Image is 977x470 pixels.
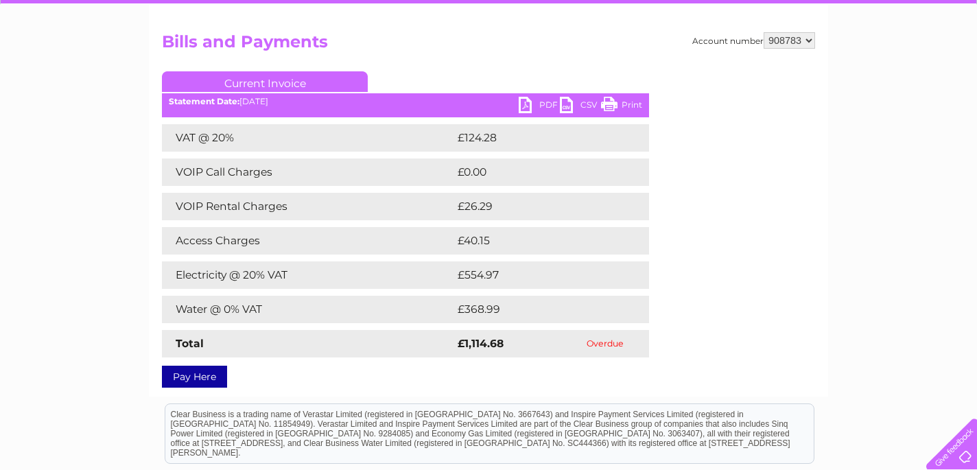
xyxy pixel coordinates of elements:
a: Pay Here [162,366,227,388]
td: VOIP Call Charges [162,158,454,186]
a: Energy [770,58,800,69]
a: Telecoms [808,58,849,69]
a: PDF [519,97,560,117]
a: Blog [858,58,878,69]
a: 0333 014 3131 [718,7,813,24]
div: Account number [692,32,815,49]
a: Contact [886,58,919,69]
td: £40.15 [454,227,620,255]
strong: £1,114.68 [458,337,504,350]
b: Statement Date: [169,96,239,106]
a: CSV [560,97,601,117]
div: [DATE] [162,97,649,106]
td: VOIP Rental Charges [162,193,454,220]
a: Log out [932,58,964,69]
td: £554.97 [454,261,625,289]
a: Water [735,58,762,69]
div: Clear Business is a trading name of Verastar Limited (registered in [GEOGRAPHIC_DATA] No. 3667643... [165,8,814,67]
td: Overdue [561,330,649,357]
td: £26.29 [454,193,622,220]
img: logo.png [34,36,104,78]
a: Current Invoice [162,71,368,92]
td: £0.00 [454,158,617,186]
td: Access Charges [162,227,454,255]
td: Water @ 0% VAT [162,296,454,323]
td: Electricity @ 20% VAT [162,261,454,289]
td: VAT @ 20% [162,124,454,152]
strong: Total [176,337,204,350]
a: Print [601,97,642,117]
td: £124.28 [454,124,624,152]
td: £368.99 [454,296,625,323]
h2: Bills and Payments [162,32,815,58]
